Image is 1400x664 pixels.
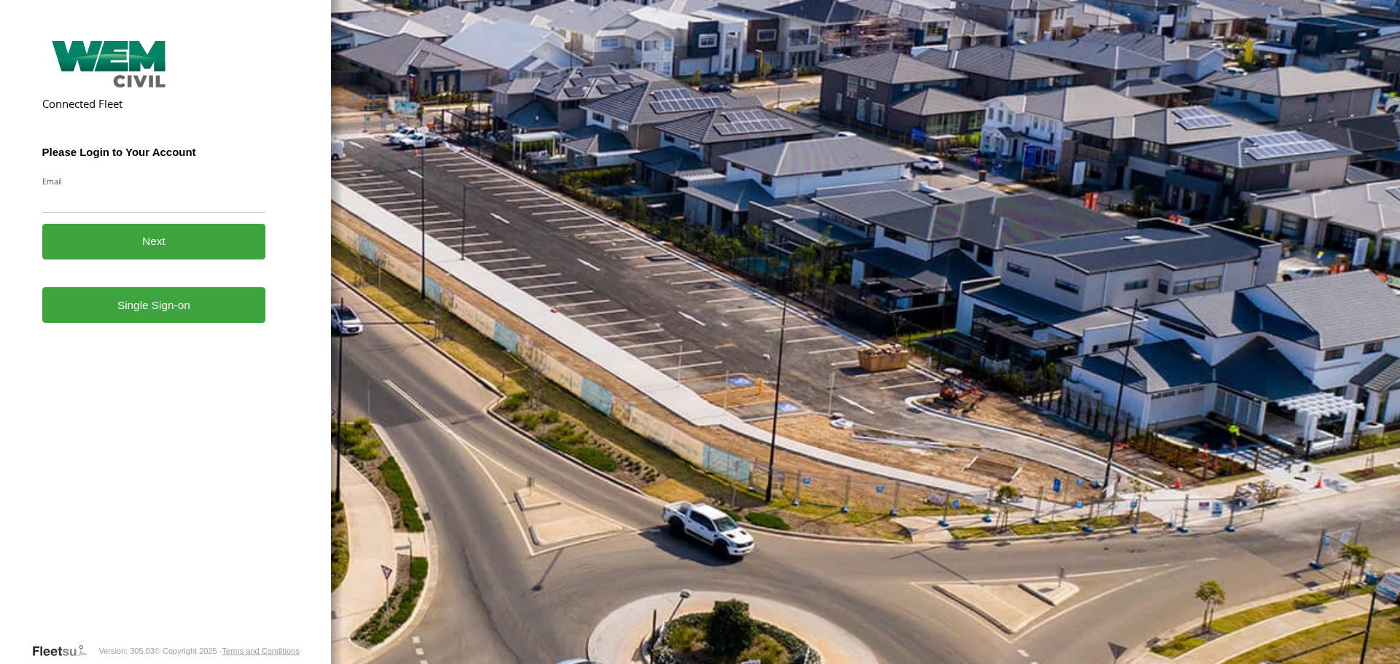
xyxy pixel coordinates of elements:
a: Terms and Conditions [222,647,299,655]
a: Visit our Website [31,644,98,658]
label: Email [42,176,266,187]
h3: Please Login to Your Account [42,146,266,158]
div: Version: 305.03 [98,647,154,655]
div: © Copyright 2025 - [155,647,300,655]
img: WEM [42,41,176,87]
h2: Connected Fleet [42,96,266,111]
button: Next [42,224,266,259]
a: Single Sign-on [42,287,266,323]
